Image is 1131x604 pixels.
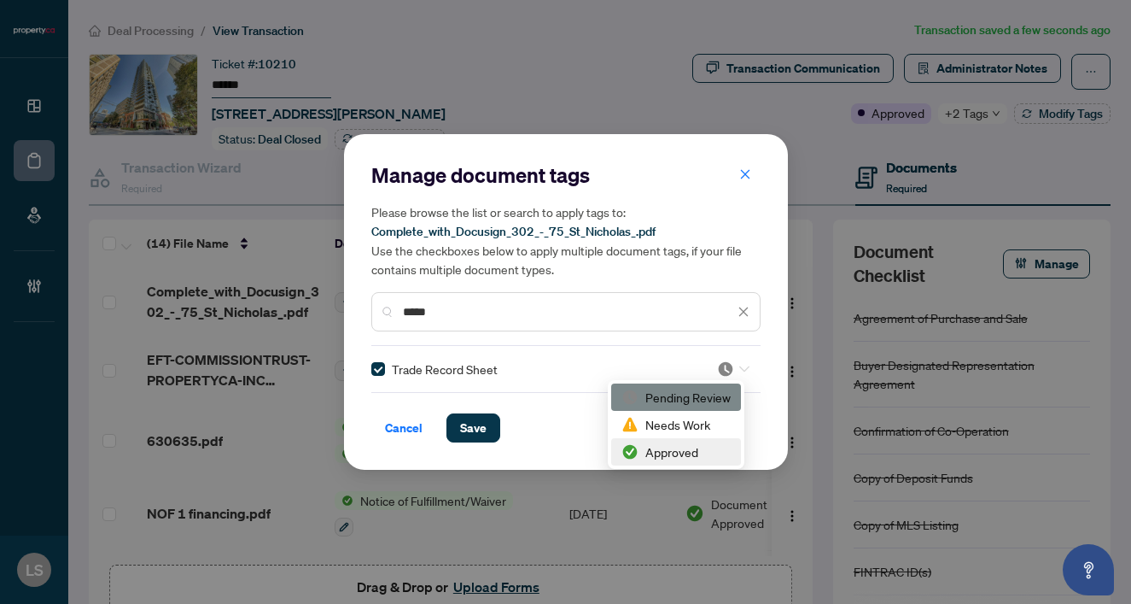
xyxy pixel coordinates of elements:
[371,202,761,279] h5: Please browse the list or search to apply tags to: Use the checkboxes below to apply multiple doc...
[717,361,749,378] span: Pending Review
[371,413,436,443] button: Cancel
[621,415,731,434] div: Needs Work
[446,413,500,443] button: Save
[460,414,487,442] span: Save
[737,306,749,318] span: close
[621,416,638,433] img: status
[621,388,731,407] div: Pending Review
[611,411,741,438] div: Needs Work
[371,161,761,189] h2: Manage document tags
[621,389,638,406] img: status
[621,443,638,460] img: status
[611,384,741,411] div: Pending Review
[385,414,423,442] span: Cancel
[1063,544,1114,595] button: Open asap
[739,168,751,180] span: close
[611,438,741,466] div: Approved
[371,224,656,239] span: Complete_with_Docusign_302_-_75_St_Nicholas_.pdf
[392,360,498,378] span: Trade Record Sheet
[717,361,734,378] img: status
[621,443,731,461] div: Approved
